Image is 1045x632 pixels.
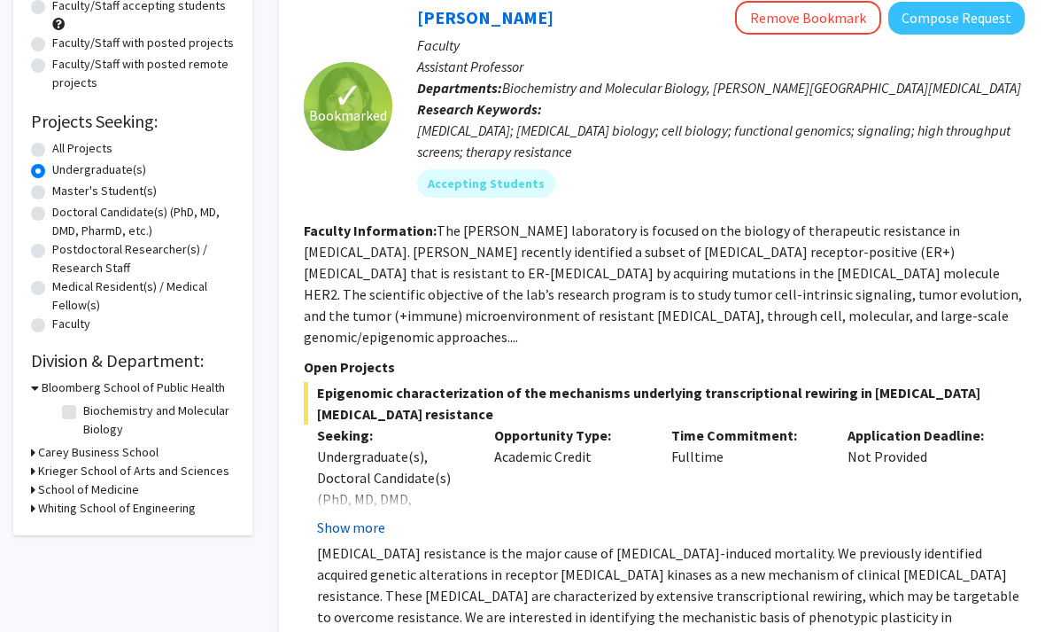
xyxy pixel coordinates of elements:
[52,241,235,278] label: Postdoctoral Researcher(s) / Research Staff
[309,105,387,127] span: Bookmarked
[417,35,1025,57] p: Faculty
[735,2,881,35] button: Remove Bookmark
[13,552,75,619] iframe: Chat
[52,56,235,93] label: Faculty/Staff with posted remote projects
[38,481,139,500] h3: School of Medicine
[888,3,1025,35] button: Compose Request to Utthara Nayar
[417,101,542,119] b: Research Keywords:
[333,88,363,105] span: ✓
[834,425,1011,539] div: Not Provided
[38,444,159,463] h3: Carey Business School
[52,183,157,201] label: Master's Student(s)
[304,222,1022,347] fg-read-more: The [PERSON_NAME] laboratory is focused on the biology of therapeutic resistance in [MEDICAL_DATA...
[317,425,468,447] p: Seeking:
[38,463,229,481] h3: Krieger School of Arts and Sciences
[42,379,225,398] h3: Bloomberg School of Public Health
[304,222,437,240] b: Faculty Information:
[417,57,1025,78] p: Assistant Professor
[52,35,234,53] label: Faculty/Staff with posted projects
[481,425,658,539] div: Academic Credit
[417,170,555,199] mat-chip: Accepting Students
[83,402,230,440] label: Biochemistry and Molecular Biology
[304,383,1025,425] span: Epigenomic characterization of the mechanisms underlying transcriptional rewiring in [MEDICAL_DAT...
[494,425,645,447] p: Opportunity Type:
[52,316,90,334] label: Faculty
[304,357,1025,378] p: Open Projects
[848,425,998,447] p: Application Deadline:
[671,425,822,447] p: Time Commitment:
[502,80,1021,98] span: Biochemistry and Molecular Biology, [PERSON_NAME][GEOGRAPHIC_DATA][MEDICAL_DATA]
[38,500,196,519] h3: Whiting School of Engineering
[658,425,835,539] div: Fulltime
[52,204,235,241] label: Doctoral Candidate(s) (PhD, MD, DMD, PharmD, etc.)
[31,112,235,133] h2: Projects Seeking:
[31,351,235,372] h2: Division & Department:
[417,80,502,98] b: Departments:
[52,278,235,316] label: Medical Resident(s) / Medical Fellow(s)
[417,7,553,29] a: [PERSON_NAME]
[52,161,146,180] label: Undergraduate(s)
[417,121,1025,163] div: [MEDICAL_DATA]; [MEDICAL_DATA] biology; cell biology; functional genomics; signaling; high throug...
[317,518,385,539] button: Show more
[52,140,112,159] label: All Projects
